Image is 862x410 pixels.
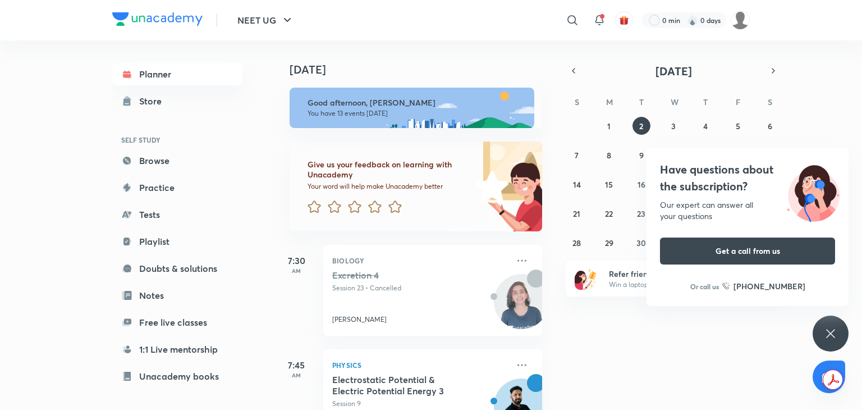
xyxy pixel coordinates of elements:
img: referral [575,267,597,290]
p: Or call us [690,281,719,291]
img: Company Logo [112,12,203,26]
a: Store [112,90,242,112]
button: September 4, 2025 [696,117,714,135]
button: September 7, 2025 [568,146,586,164]
button: September 28, 2025 [568,234,586,252]
p: Session 9 [332,399,508,409]
abbr: September 2, 2025 [639,121,643,131]
p: Physics [332,358,508,372]
abbr: September 15, 2025 [605,179,613,190]
div: Store [139,94,168,108]
abbr: September 7, 2025 [575,150,579,161]
p: You have 13 events [DATE] [308,109,524,118]
div: Our expert can answer all your questions [660,199,835,222]
h5: 7:45 [274,358,319,372]
img: streak [687,15,698,26]
abbr: Thursday [703,97,708,107]
h5: Electrostatic Potential & Electric Potential Energy 3 [332,374,472,397]
h6: [PHONE_NUMBER] [733,280,805,292]
button: September 29, 2025 [600,234,618,252]
h6: Good afternoon, [PERSON_NAME] [308,98,524,108]
button: September 15, 2025 [600,175,618,193]
p: AM [274,267,319,274]
button: avatar [615,11,633,29]
p: AM [274,372,319,379]
abbr: September 16, 2025 [638,179,645,190]
button: September 16, 2025 [632,175,650,193]
button: September 8, 2025 [600,146,618,164]
button: September 11, 2025 [696,146,714,164]
button: September 9, 2025 [632,146,650,164]
button: September 23, 2025 [632,204,650,222]
a: 1:1 Live mentorship [112,338,242,361]
button: September 14, 2025 [568,175,586,193]
a: Practice [112,176,242,199]
abbr: September 22, 2025 [605,208,613,219]
button: September 13, 2025 [761,146,779,164]
a: Planner [112,63,242,85]
abbr: September 8, 2025 [607,150,611,161]
h6: SELF STUDY [112,130,242,149]
button: September 5, 2025 [729,117,747,135]
abbr: September 5, 2025 [736,121,740,131]
h4: Have questions about the subscription? [660,161,835,195]
img: Avatar [494,280,548,334]
button: September 6, 2025 [761,117,779,135]
img: Sakshi [731,11,750,30]
a: Doubts & solutions [112,257,242,280]
a: Playlist [112,230,242,253]
button: [DATE] [581,63,765,79]
a: Tests [112,203,242,226]
img: feedback_image [437,142,542,231]
button: September 21, 2025 [568,204,586,222]
a: Browse [112,149,242,172]
a: Free live classes [112,311,242,334]
a: Unacademy books [112,365,242,388]
p: Win a laptop, vouchers & more [609,280,747,290]
abbr: Saturday [768,97,772,107]
a: Notes [112,284,242,307]
button: September 22, 2025 [600,204,618,222]
h4: [DATE] [290,63,553,76]
img: avatar [619,15,629,25]
span: [DATE] [655,63,692,79]
abbr: Sunday [575,97,579,107]
abbr: September 30, 2025 [636,238,646,248]
abbr: September 3, 2025 [671,121,676,131]
button: September 2, 2025 [632,117,650,135]
button: September 30, 2025 [632,234,650,252]
h6: Refer friends [609,268,747,280]
abbr: September 9, 2025 [639,150,644,161]
p: Biology [332,254,508,267]
h5: 7:30 [274,254,319,267]
p: Your word will help make Unacademy better [308,182,471,191]
img: ttu_illustration_new.svg [778,161,849,222]
p: Session 23 • Cancelled [332,283,508,293]
abbr: September 4, 2025 [703,121,708,131]
h5: Excretion 4 [332,270,472,281]
a: [PHONE_NUMBER] [722,280,805,292]
abbr: September 23, 2025 [637,208,645,219]
abbr: September 14, 2025 [573,179,581,190]
img: afternoon [290,88,534,128]
button: September 3, 2025 [664,117,682,135]
abbr: Wednesday [671,97,678,107]
abbr: September 29, 2025 [605,238,613,248]
button: Get a call from us [660,238,835,265]
abbr: September 21, 2025 [573,208,580,219]
abbr: September 1, 2025 [607,121,611,131]
abbr: September 28, 2025 [572,238,581,248]
a: Company Logo [112,12,203,29]
button: September 1, 2025 [600,117,618,135]
button: NEET UG [231,9,301,31]
abbr: Tuesday [639,97,644,107]
button: September 10, 2025 [664,146,682,164]
abbr: Friday [736,97,740,107]
h6: Give us your feedback on learning with Unacademy [308,160,471,180]
button: September 12, 2025 [729,146,747,164]
p: [PERSON_NAME] [332,315,387,325]
abbr: September 6, 2025 [768,121,772,131]
abbr: Monday [606,97,613,107]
